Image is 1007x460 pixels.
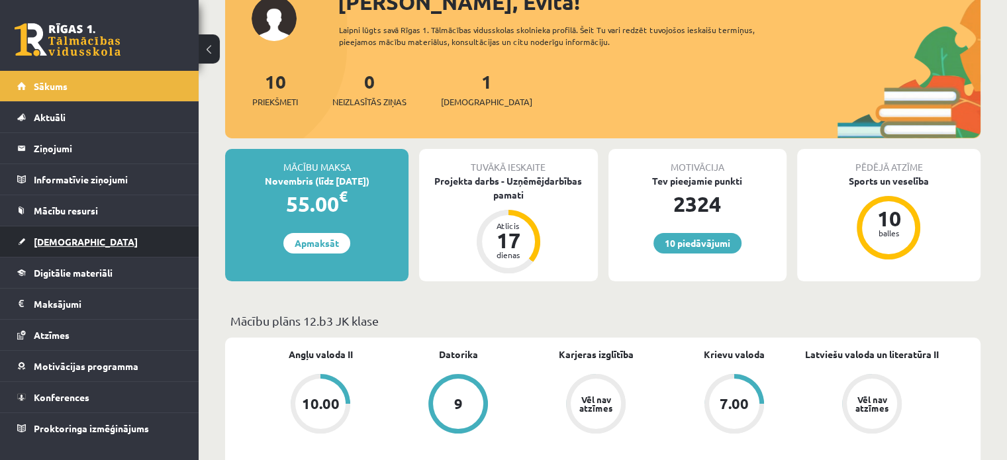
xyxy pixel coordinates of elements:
[389,374,527,436] a: 9
[283,233,350,253] a: Apmaksāt
[17,195,182,226] a: Mācību resursi
[665,374,803,436] a: 7.00
[797,174,981,261] a: Sports un veselība 10 balles
[34,133,182,163] legend: Ziņojumi
[17,164,182,195] a: Informatīvie ziņojumi
[489,230,528,251] div: 17
[332,95,407,109] span: Neizlasītās ziņas
[15,23,120,56] a: Rīgas 1. Tālmācības vidusskola
[34,267,113,279] span: Digitālie materiāli
[34,80,68,92] span: Sākums
[17,382,182,412] a: Konferences
[454,396,463,411] div: 9
[17,413,182,443] a: Proktoringa izmēģinājums
[34,236,138,248] span: [DEMOGRAPHIC_DATA]
[252,374,389,436] a: 10.00
[34,111,66,123] span: Aktuāli
[608,188,787,220] div: 2324
[608,149,787,174] div: Motivācija
[230,312,975,330] p: Mācību plāns 12.b3 JK klase
[869,208,908,229] div: 10
[419,149,597,174] div: Tuvākā ieskaite
[17,351,182,381] a: Motivācijas programma
[34,360,138,372] span: Motivācijas programma
[577,395,614,412] div: Vēl nav atzīmes
[797,149,981,174] div: Pēdējā atzīme
[17,289,182,319] a: Maksājumi
[419,174,597,202] div: Projekta darbs - Uzņēmējdarbības pamati
[704,347,765,361] a: Krievu valoda
[302,396,340,411] div: 10.00
[17,226,182,257] a: [DEMOGRAPHIC_DATA]
[34,422,149,434] span: Proktoringa izmēģinājums
[34,391,89,403] span: Konferences
[225,188,408,220] div: 55.00
[805,347,939,361] a: Latviešu valoda un literatūra II
[332,69,407,109] a: 0Neizlasītās ziņas
[34,329,70,341] span: Atzīmes
[17,71,182,101] a: Sākums
[489,222,528,230] div: Atlicis
[252,95,298,109] span: Priekšmeti
[17,320,182,350] a: Atzīmes
[17,133,182,163] a: Ziņojumi
[441,95,532,109] span: [DEMOGRAPHIC_DATA]
[803,374,941,436] a: Vēl nav atzīmes
[17,257,182,288] a: Digitālie materiāli
[289,347,353,361] a: Angļu valoda II
[225,149,408,174] div: Mācību maksa
[527,374,665,436] a: Vēl nav atzīmes
[339,187,348,206] span: €
[559,347,634,361] a: Karjeras izglītība
[489,251,528,259] div: dienas
[225,174,408,188] div: Novembris (līdz [DATE])
[653,233,742,253] a: 10 piedāvājumi
[797,174,981,188] div: Sports un veselība
[34,205,98,216] span: Mācību resursi
[441,69,532,109] a: 1[DEMOGRAPHIC_DATA]
[34,164,182,195] legend: Informatīvie ziņojumi
[869,229,908,237] div: balles
[720,396,749,411] div: 7.00
[608,174,787,188] div: Tev pieejamie punkti
[339,24,792,48] div: Laipni lūgts savā Rīgas 1. Tālmācības vidusskolas skolnieka profilā. Šeit Tu vari redzēt tuvojošo...
[17,102,182,132] a: Aktuāli
[252,69,298,109] a: 10Priekšmeti
[34,289,182,319] legend: Maksājumi
[419,174,597,275] a: Projekta darbs - Uzņēmējdarbības pamati Atlicis 17 dienas
[439,347,478,361] a: Datorika
[853,395,890,412] div: Vēl nav atzīmes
